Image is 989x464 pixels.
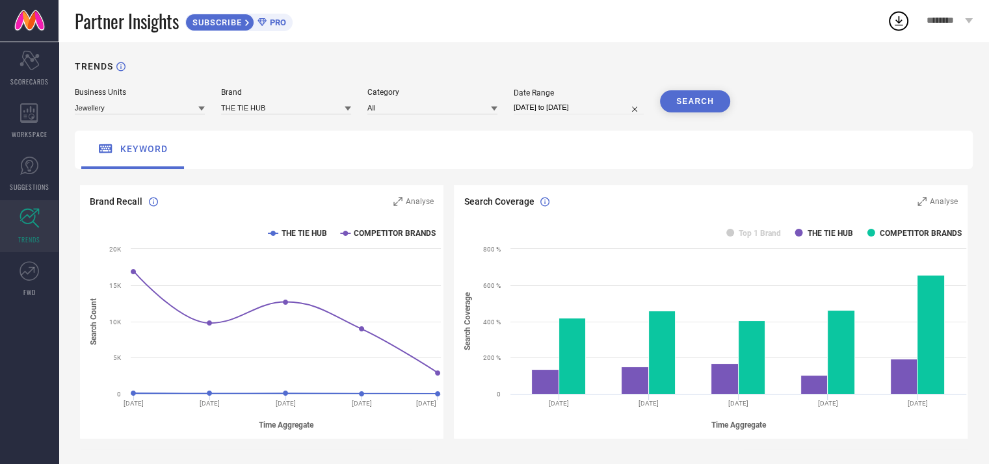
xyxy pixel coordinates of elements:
text: COMPETITOR BRANDS [880,229,962,238]
tspan: Time Aggregate [711,420,767,430]
text: 20K [109,246,122,253]
text: [DATE] [200,400,220,407]
text: THE TIE HUB [282,229,327,238]
span: Partner Insights [75,8,179,34]
text: [DATE] [124,400,144,407]
tspan: Search Count [89,298,98,345]
span: Analyse [406,197,434,206]
text: 200 % [483,354,501,361]
text: 0 [117,391,121,398]
svg: Zoom [917,197,927,206]
text: [DATE] [639,400,659,407]
span: WORKSPACE [12,129,47,139]
div: Business Units [75,88,205,97]
text: 800 % [483,246,501,253]
text: Top 1 Brand [739,229,781,238]
text: 0 [497,391,501,398]
span: TRENDS [18,235,40,244]
span: Search Coverage [464,196,534,207]
span: SCORECARDS [10,77,49,86]
button: SEARCH [660,90,730,112]
text: [DATE] [728,400,748,407]
input: Select date range [514,101,644,114]
text: [DATE] [276,400,296,407]
div: Date Range [514,88,644,97]
text: 400 % [483,318,501,326]
text: 600 % [483,282,501,289]
a: SUBSCRIBEPRO [185,10,293,31]
span: PRO [267,18,286,27]
text: 15K [109,282,122,289]
div: Brand [221,88,351,97]
span: Analyse [930,197,958,206]
tspan: Time Aggregate [259,420,314,430]
text: [DATE] [352,400,372,407]
svg: Zoom [393,197,402,206]
span: SUGGESTIONS [10,182,49,192]
span: SUBSCRIBE [186,18,245,27]
span: FWD [23,287,36,297]
span: Brand Recall [90,196,142,207]
text: [DATE] [416,400,436,407]
text: 10K [109,318,122,326]
text: COMPETITOR BRANDS [354,229,436,238]
div: Open download list [887,9,910,32]
div: Category [367,88,497,97]
text: THE TIE HUB [808,229,853,238]
h1: TRENDS [75,61,113,71]
text: [DATE] [818,400,838,407]
text: [DATE] [908,400,928,407]
tspan: Search Coverage [463,292,472,350]
text: 5K [113,354,122,361]
span: keyword [120,144,168,154]
text: [DATE] [549,400,569,407]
